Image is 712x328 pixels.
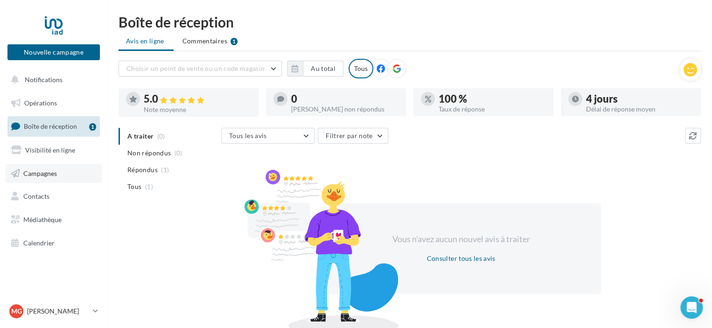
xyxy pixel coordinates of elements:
[23,192,49,200] span: Contacts
[287,61,343,77] button: Au total
[291,106,398,112] div: [PERSON_NAME] non répondus
[144,94,251,105] div: 5.0
[230,38,237,45] div: 1
[6,233,102,253] a: Calendrier
[24,122,77,130] span: Boîte de réception
[127,182,141,191] span: Tous
[229,132,267,140] span: Tous les avis
[439,94,546,104] div: 100 %
[6,210,102,230] a: Médiathèque
[89,123,96,131] div: 1
[144,106,251,113] div: Note moyenne
[25,146,75,154] span: Visibilité en ligne
[6,187,102,206] a: Contacts
[318,128,388,144] button: Filtrer par note
[182,36,227,46] span: Commentaires
[7,44,100,60] button: Nouvelle campagne
[439,106,546,112] div: Taux de réponse
[6,93,102,113] a: Opérations
[27,307,89,316] p: [PERSON_NAME]
[161,166,169,174] span: (1)
[25,76,63,84] span: Notifications
[11,307,22,316] span: MG
[6,164,102,183] a: Campagnes
[221,128,314,144] button: Tous les avis
[7,302,100,320] a: MG [PERSON_NAME]
[303,61,343,77] button: Au total
[119,61,282,77] button: Choisir un point de vente ou un code magasin
[586,94,693,104] div: 4 jours
[23,169,57,177] span: Campagnes
[127,148,171,158] span: Non répondus
[6,70,98,90] button: Notifications
[126,64,265,72] span: Choisir un point de vente ou un code magasin
[381,233,541,245] div: Vous n'avez aucun nouvel avis à traiter
[145,183,153,190] span: (1)
[6,116,102,136] a: Boîte de réception1
[24,99,57,107] span: Opérations
[6,140,102,160] a: Visibilité en ligne
[119,15,701,29] div: Boîte de réception
[127,165,158,174] span: Répondus
[586,106,693,112] div: Délai de réponse moyen
[680,296,703,319] iframe: Intercom live chat
[23,216,62,223] span: Médiathèque
[175,149,182,157] span: (0)
[349,59,373,78] div: Tous
[23,239,55,247] span: Calendrier
[291,94,398,104] div: 0
[423,253,499,264] button: Consulter tous les avis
